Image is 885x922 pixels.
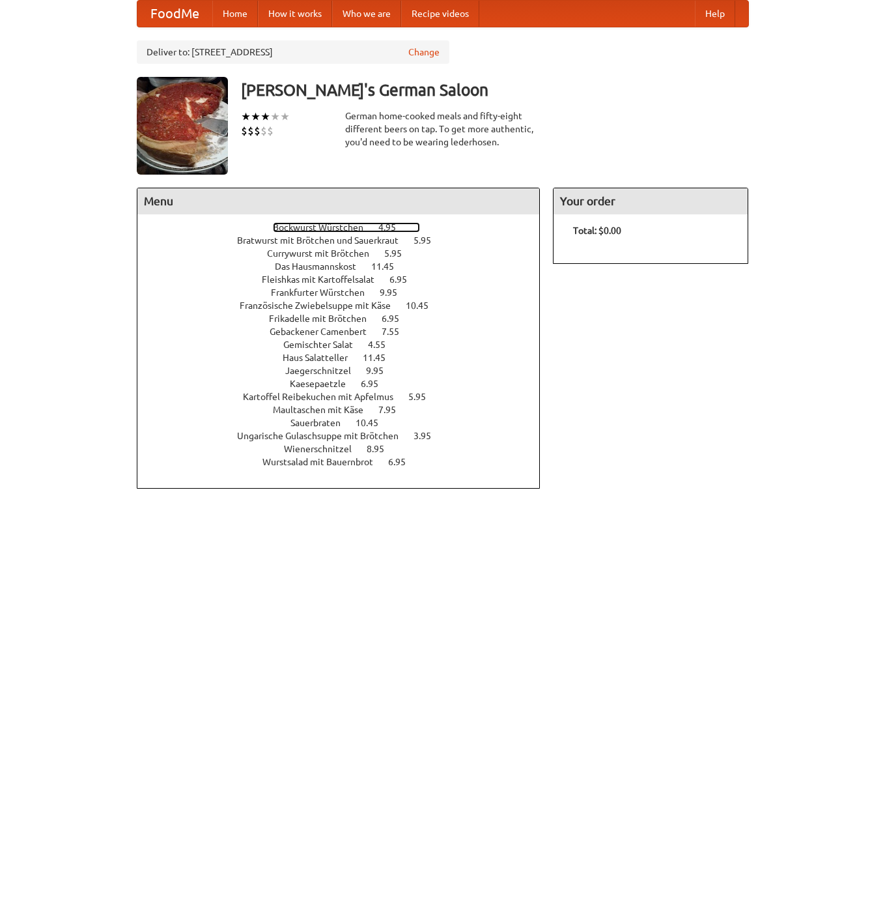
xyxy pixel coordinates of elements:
li: ★ [270,109,280,124]
li: $ [254,124,260,138]
span: 6.95 [361,379,391,389]
a: Wurstsalad mit Bauernbrot 6.95 [262,457,430,467]
a: Das Hausmannskost 11.45 [275,261,418,272]
span: Currywurst mit Brötchen [267,248,382,259]
span: Wurstsalad mit Bauernbrot [262,457,386,467]
a: Französische Zwiebelsuppe mit Käse 10.45 [240,300,453,311]
span: 6.95 [389,274,420,285]
span: 5.95 [408,392,439,402]
span: Ungarische Gulaschsuppe mit Brötchen [237,431,412,441]
li: ★ [260,109,270,124]
a: Kartoffel Reibekuchen mit Apfelmus 5.95 [243,392,450,402]
span: 5.95 [414,235,444,246]
h3: [PERSON_NAME]'s German Saloon [241,77,749,103]
a: Gemischter Salat 4.55 [283,339,410,350]
li: ★ [280,109,290,124]
span: 6.95 [388,457,419,467]
a: Wienerschnitzel 8.95 [284,444,408,454]
span: Französische Zwiebelsuppe mit Käse [240,300,404,311]
span: 5.95 [384,248,415,259]
span: Jaegerschnitzel [285,366,364,376]
a: Currywurst mit Brötchen 5.95 [267,248,426,259]
a: Fleishkas mit Kartoffelsalat 6.95 [262,274,431,285]
a: Change [408,46,440,59]
span: 11.45 [371,261,407,272]
span: 9.95 [380,287,410,298]
span: Frankfurter Würstchen [271,287,378,298]
span: 4.55 [368,339,399,350]
span: Bratwurst mit Brötchen und Sauerkraut [237,235,412,246]
div: German home-cooked meals and fifty-eight different beers on tap. To get more authentic, you'd nee... [345,109,541,149]
a: Recipe videos [401,1,479,27]
span: Haus Salatteller [283,353,361,363]
span: 3.95 [414,431,444,441]
li: $ [260,124,267,138]
span: Frikadelle mit Brötchen [269,313,380,324]
span: Kartoffel Reibekuchen mit Apfelmus [243,392,406,402]
a: Frankfurter Würstchen 9.95 [271,287,421,298]
li: ★ [251,109,260,124]
a: Haus Salatteller 11.45 [283,353,410,363]
h4: Your order [554,188,748,214]
div: Deliver to: [STREET_ADDRESS] [137,40,449,64]
span: Wienerschnitzel [284,444,365,454]
span: 4.95 [378,222,409,233]
a: Kaesepaetzle 6.95 [290,379,402,389]
a: Bockwurst Würstchen 4.95 [273,222,420,233]
span: 8.95 [367,444,397,454]
h4: Menu [137,188,540,214]
a: Who we are [332,1,401,27]
span: Fleishkas mit Kartoffelsalat [262,274,387,285]
a: Sauerbraten 10.45 [290,418,402,428]
span: Bockwurst Würstchen [273,222,376,233]
span: 10.45 [356,418,391,428]
a: Help [695,1,735,27]
span: 7.55 [382,326,412,337]
a: Bratwurst mit Brötchen und Sauerkraut 5.95 [237,235,455,246]
a: Gebackener Camenbert 7.55 [270,326,423,337]
b: Total: $0.00 [573,225,621,236]
a: Home [212,1,258,27]
a: Maultaschen mit Käse 7.95 [273,405,420,415]
li: ★ [241,109,251,124]
a: Ungarische Gulaschsuppe mit Brötchen 3.95 [237,431,455,441]
span: Gebackener Camenbert [270,326,380,337]
span: Sauerbraten [290,418,354,428]
span: 9.95 [366,366,397,376]
a: Frikadelle mit Brötchen 6.95 [269,313,423,324]
span: Gemischter Salat [283,339,366,350]
li: $ [241,124,247,138]
span: 11.45 [363,353,399,363]
li: $ [247,124,254,138]
span: Kaesepaetzle [290,379,359,389]
img: angular.jpg [137,77,228,175]
a: FoodMe [137,1,212,27]
li: $ [267,124,274,138]
span: Maultaschen mit Käse [273,405,376,415]
span: 7.95 [378,405,409,415]
a: Jaegerschnitzel 9.95 [285,366,408,376]
span: 10.45 [406,300,442,311]
a: How it works [258,1,332,27]
span: Das Hausmannskost [275,261,369,272]
span: 6.95 [382,313,412,324]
